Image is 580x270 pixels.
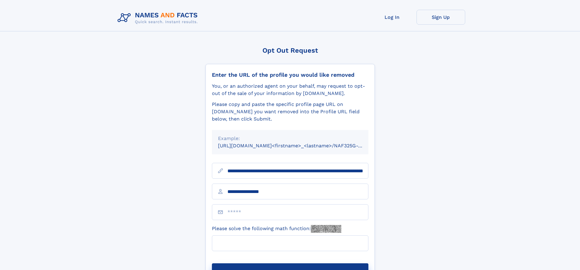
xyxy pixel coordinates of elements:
[212,101,368,123] div: Please copy and paste the specific profile page URL on [DOMAIN_NAME] you want removed into the Pr...
[212,225,341,233] label: Please solve the following math function:
[417,10,465,25] a: Sign Up
[115,10,203,26] img: Logo Names and Facts
[212,72,368,78] div: Enter the URL of the profile you would like removed
[212,82,368,97] div: You, or an authorized agent on your behalf, may request to opt-out of the sale of your informatio...
[218,143,380,149] small: [URL][DOMAIN_NAME]<firstname>_<lastname>/NAF325G-xxxxxxxx
[218,135,362,142] div: Example:
[368,10,417,25] a: Log In
[206,47,375,54] div: Opt Out Request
